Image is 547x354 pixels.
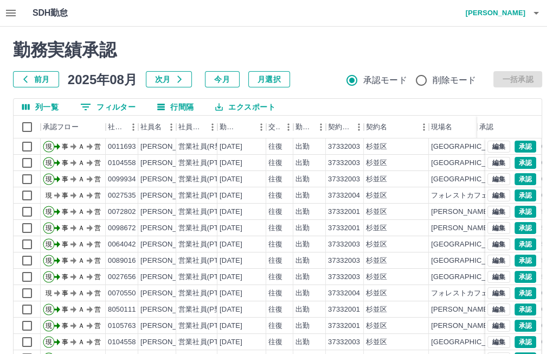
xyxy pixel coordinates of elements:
button: 承認 [514,287,536,299]
div: [PERSON_NAME] [140,272,200,282]
button: メニュー [280,119,297,135]
div: 社員番号 [106,116,138,138]
text: Ａ [78,338,85,346]
text: 事 [62,224,68,232]
div: [PERSON_NAME] [140,321,200,331]
div: 0099934 [108,174,136,185]
div: 営業社員(R契約) [178,142,231,152]
div: [PERSON_NAME] [140,223,200,233]
text: 営 [94,257,101,264]
div: [DATE] [220,305,242,315]
div: [PERSON_NAME] [140,337,200,347]
div: 交通費 [266,116,293,138]
text: Ａ [78,322,85,330]
div: 杉並区 [366,174,387,185]
div: 杉並区 [366,337,387,347]
button: 次月 [146,71,192,87]
text: 事 [62,192,68,199]
div: 承認 [477,116,533,138]
text: Ａ [78,175,85,183]
div: 37332003 [328,158,360,168]
div: 杉並区 [366,288,387,299]
text: Ａ [78,192,85,199]
div: 往復 [268,239,282,250]
div: 往復 [268,337,282,347]
div: 現場名 [429,116,494,138]
div: 出勤 [295,239,310,250]
div: 37332003 [328,256,360,266]
text: Ａ [78,289,85,297]
div: 37332001 [328,223,360,233]
button: 承認 [514,189,536,201]
div: [DATE] [220,256,242,266]
text: 事 [62,143,68,150]
button: 編集 [487,320,510,332]
button: 承認 [514,157,536,169]
div: 往復 [268,321,282,331]
div: フォレストカフェ [431,288,488,299]
div: [PERSON_NAME]地域区民センター [431,321,547,331]
button: メニュー [313,119,329,135]
div: 契約コード [328,116,351,138]
div: [PERSON_NAME] [140,239,200,250]
div: 37332003 [328,239,360,250]
button: 前月 [13,71,59,87]
div: 社員区分 [176,116,217,138]
div: 勤務区分 [295,116,313,138]
span: 削除モード [433,74,477,87]
div: 杉並区 [366,142,387,152]
text: 営 [94,143,101,150]
button: メニュー [351,119,367,135]
div: 営業社員(PT契約) [178,256,235,266]
div: 営業社員(PT契約) [178,239,235,250]
div: 37332003 [328,174,360,185]
div: [DATE] [220,174,242,185]
div: 杉並区 [366,239,387,250]
div: [DATE] [220,191,242,201]
div: 営業社員(PT契約) [178,223,235,233]
div: 往復 [268,305,282,315]
button: 承認 [514,173,536,185]
div: 勤務日 [217,116,266,138]
div: 0011693 [108,142,136,152]
button: ソート [238,119,253,135]
text: Ａ [78,257,85,264]
text: Ａ [78,241,85,248]
text: Ａ [78,306,85,313]
div: [DATE] [220,207,242,217]
div: 37332004 [328,191,360,201]
div: 社員番号 [108,116,125,138]
div: フォレストカフェ [431,191,488,201]
div: 往復 [268,191,282,201]
text: 現 [46,192,52,199]
button: 月選択 [248,71,290,87]
div: 0027656 [108,272,136,282]
text: 現 [46,257,52,264]
button: 承認 [514,206,536,218]
div: [DATE] [220,288,242,299]
div: 承認フロー [43,116,79,138]
button: 編集 [487,336,510,348]
div: 出勤 [295,142,310,152]
text: 現 [46,338,52,346]
button: 編集 [487,141,510,153]
div: 承認フロー [41,116,106,138]
button: 編集 [487,189,510,201]
div: 契約コード [326,116,364,138]
text: Ａ [78,273,85,281]
div: [PERSON_NAME] [140,288,200,299]
div: [PERSON_NAME] [140,191,200,201]
button: 承認 [514,238,536,250]
div: 杉並区 [366,256,387,266]
text: 現 [46,143,52,150]
div: [DATE] [220,158,242,168]
div: 37332001 [328,321,360,331]
text: 営 [94,306,101,313]
div: [DATE] [220,272,242,282]
div: 営業社員(PT契約) [178,191,235,201]
button: 承認 [514,222,536,234]
div: 出勤 [295,256,310,266]
button: エクスポート [207,99,284,115]
text: 営 [94,273,101,281]
div: 交通費 [268,116,280,138]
